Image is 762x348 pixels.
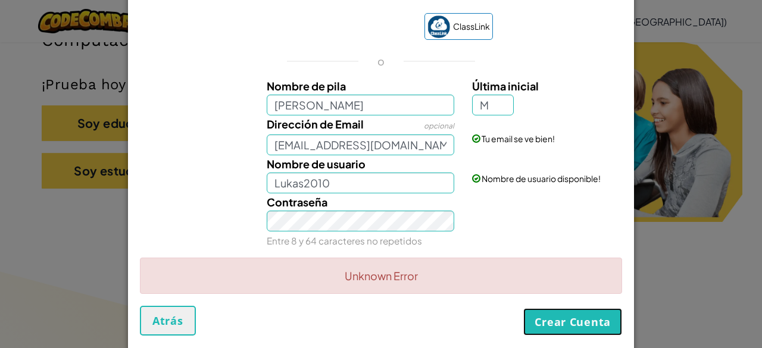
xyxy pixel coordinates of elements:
span: Última inicial [472,79,539,93]
img: classlink-logo-small.png [427,15,450,38]
iframe: Botón de Acceder con Google [264,14,419,40]
button: Atrás [140,306,196,336]
span: Contraseña [267,195,327,209]
p: o [377,54,385,68]
span: Dirección de Email [267,117,364,131]
span: ClassLink [453,18,490,35]
div: Unknown Error [140,258,622,294]
span: Atrás [152,313,183,328]
span: Nombre de pila [267,79,346,93]
span: Nombre de usuario disponible! [482,173,601,184]
button: Crear Cuenta [523,308,622,336]
span: Tu email se ve bien! [482,133,555,144]
small: Entre 8 y 64 caracteres no repetidos [267,235,422,246]
span: opcional [424,121,454,130]
span: Nombre de usuario [267,157,366,171]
